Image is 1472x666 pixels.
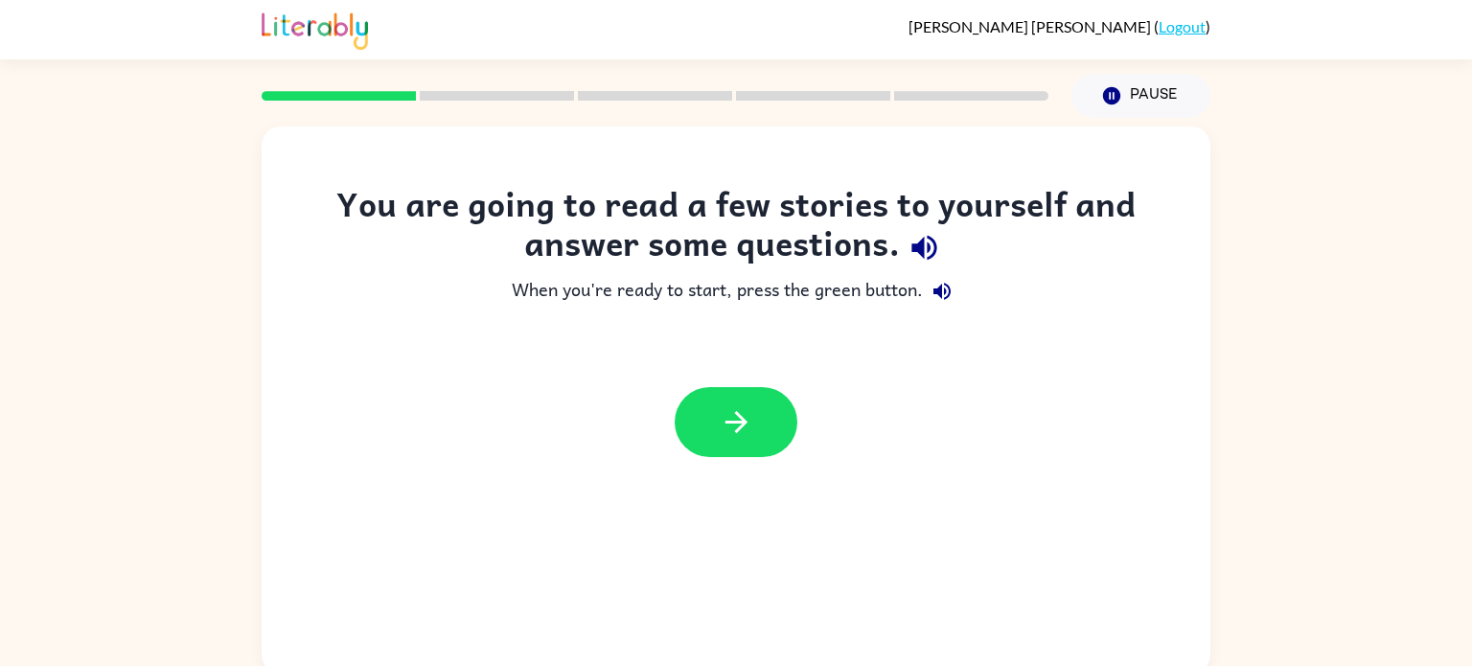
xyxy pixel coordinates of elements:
[1159,17,1206,35] a: Logout
[908,17,1154,35] span: [PERSON_NAME] [PERSON_NAME]
[300,184,1172,272] div: You are going to read a few stories to yourself and answer some questions.
[908,17,1210,35] div: ( )
[262,8,368,50] img: Literably
[300,272,1172,310] div: When you're ready to start, press the green button.
[1071,74,1210,118] button: Pause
